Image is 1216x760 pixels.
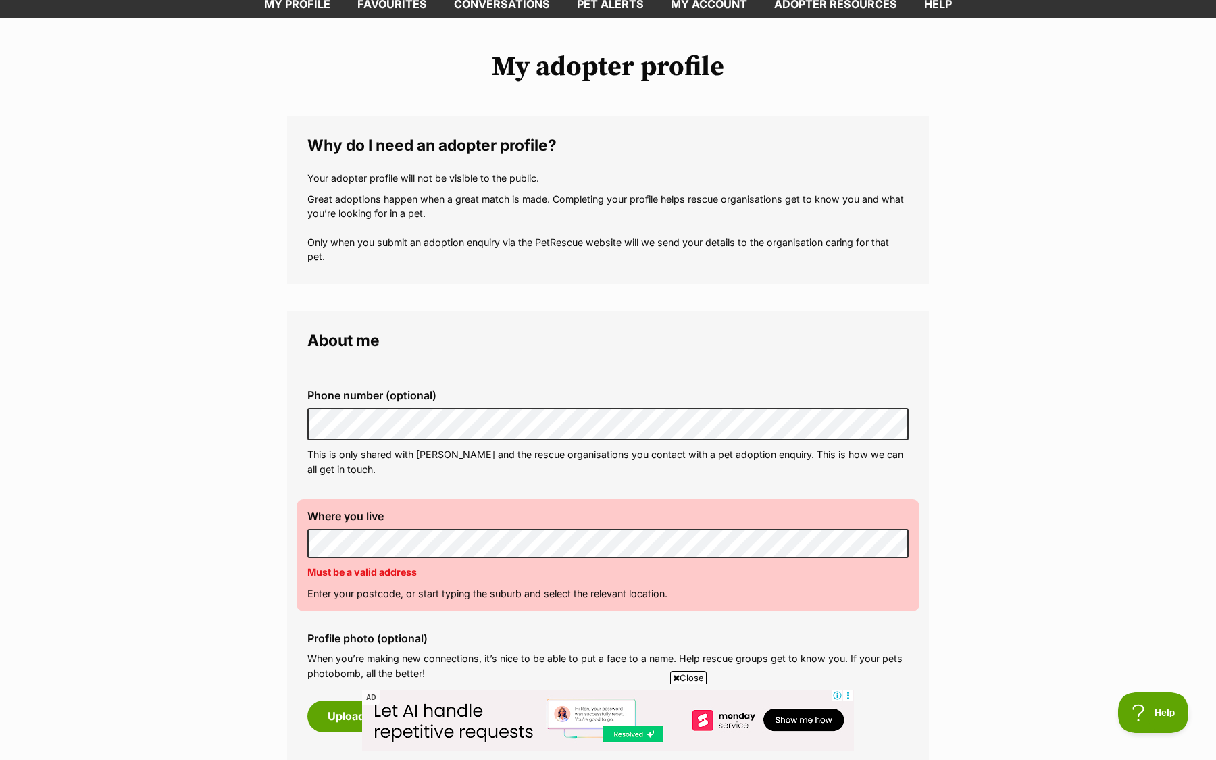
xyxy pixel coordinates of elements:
label: Where you live [307,510,909,522]
span: AD [362,690,380,705]
p: This is only shared with [PERSON_NAME] and the rescue organisations you contact with a pet adopti... [307,447,909,476]
legend: About me [307,332,909,349]
label: Profile photo (optional) [307,632,909,644]
button: Upload image [307,701,420,732]
span: Close [670,671,707,684]
p: Enter your postcode, or start typing the suburb and select the relevant location. [307,586,909,601]
p: When you’re making new connections, it’s nice to be able to put a face to a name. Help rescue gro... [307,651,909,680]
iframe: Help Scout Beacon - Open [1118,692,1189,733]
h1: My adopter profile [287,51,929,82]
fieldset: Why do I need an adopter profile? [287,116,929,284]
p: Great adoptions happen when a great match is made. Completing your profile helps rescue organisat... [307,192,909,264]
label: Phone number (optional) [307,389,909,401]
legend: Why do I need an adopter profile? [307,136,909,154]
p: Your adopter profile will not be visible to the public. [307,171,909,185]
p: Must be a valid address [307,565,909,579]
